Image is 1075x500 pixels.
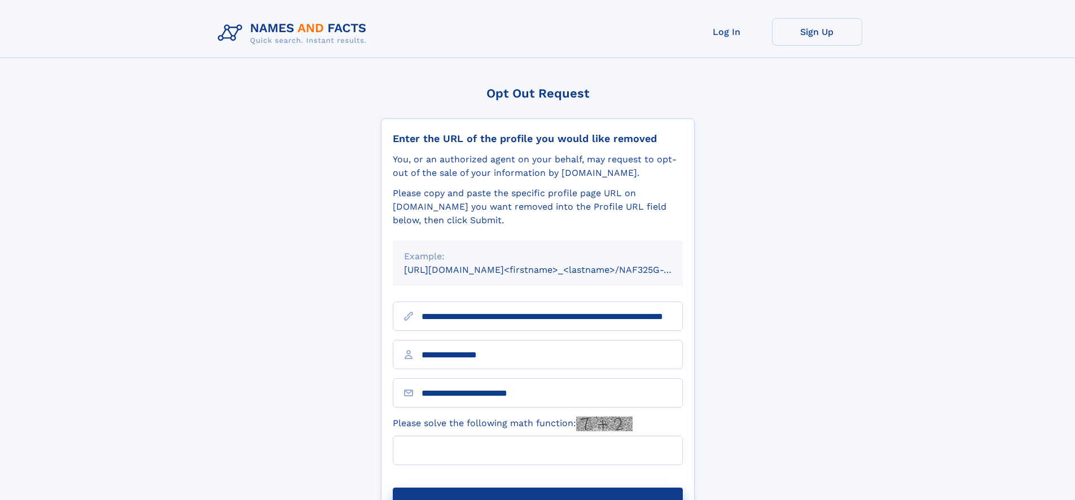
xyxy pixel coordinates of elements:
a: Log In [682,18,772,46]
div: Example: [404,250,672,263]
small: [URL][DOMAIN_NAME]<firstname>_<lastname>/NAF325G-xxxxxxxx [404,264,704,275]
img: Logo Names and Facts [213,18,376,48]
div: Please copy and paste the specific profile page URL on [DOMAIN_NAME] you want removed into the Pr... [393,187,683,227]
a: Sign Up [772,18,862,46]
div: Enter the URL of the profile you would like removed [393,132,683,145]
label: Please solve the following math function: [393,417,633,431]
div: You, or an authorized agent on your behalf, may request to opt-out of the sale of your informatio... [393,153,683,180]
div: Opt Out Request [381,86,695,100]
